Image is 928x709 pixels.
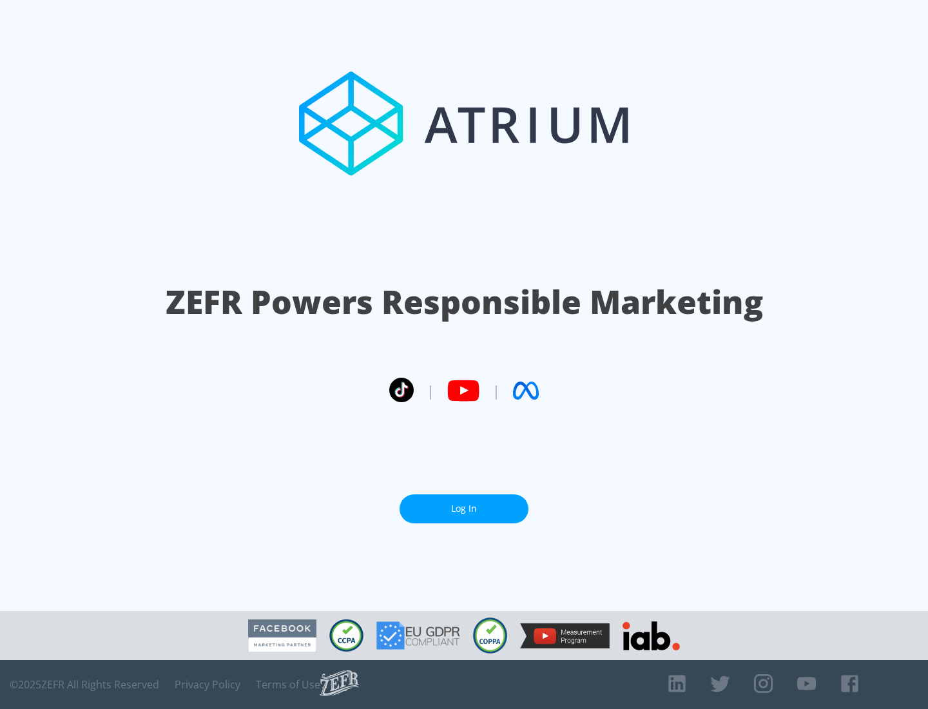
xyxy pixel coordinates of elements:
a: Privacy Policy [175,678,240,691]
img: CCPA Compliant [329,619,363,652]
h1: ZEFR Powers Responsible Marketing [166,280,763,324]
span: © 2025 ZEFR All Rights Reserved [10,678,159,691]
img: IAB [623,621,680,650]
img: Facebook Marketing Partner [248,619,316,652]
img: YouTube Measurement Program [520,623,610,648]
img: COPPA Compliant [473,617,507,654]
a: Log In [400,494,528,523]
span: | [492,381,500,400]
img: GDPR Compliant [376,621,460,650]
a: Terms of Use [256,678,320,691]
span: | [427,381,434,400]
